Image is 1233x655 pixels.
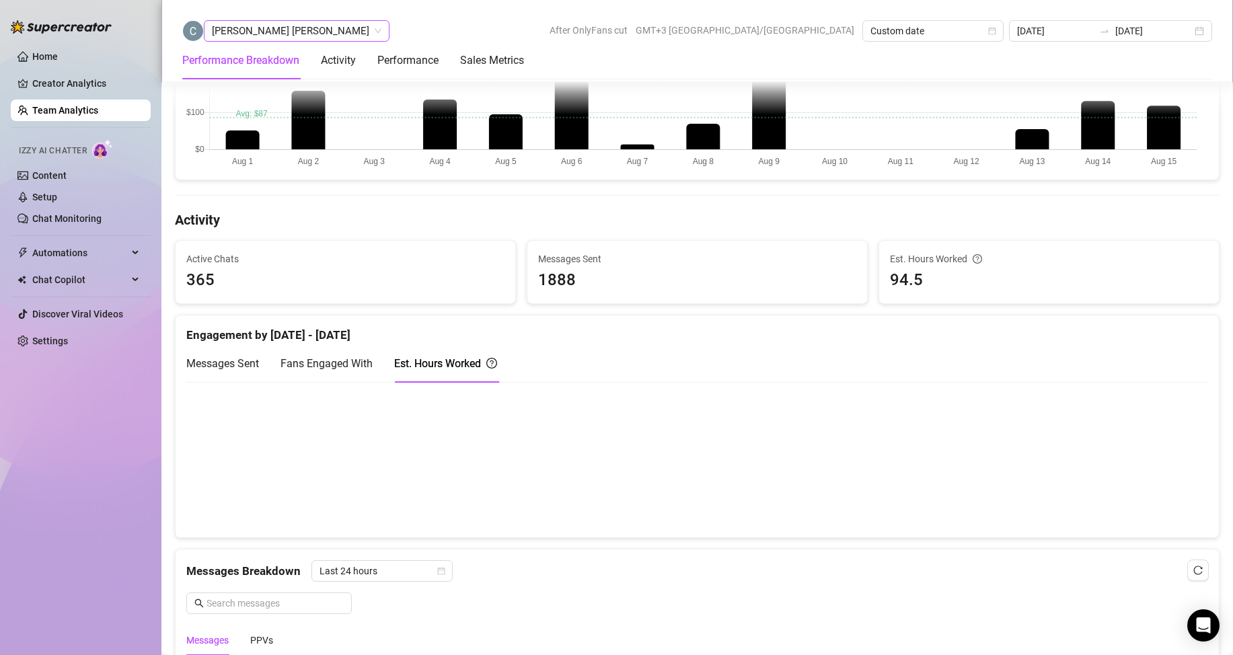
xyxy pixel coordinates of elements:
[32,213,102,224] a: Chat Monitoring
[32,73,140,94] a: Creator Analytics
[186,252,505,266] span: Active Chats
[32,51,58,62] a: Home
[186,315,1208,344] div: Engagement by [DATE] - [DATE]
[1017,24,1094,38] input: Start date
[486,355,497,372] span: question-circle
[550,20,628,40] span: After OnlyFans cut
[186,633,229,648] div: Messages
[11,20,112,34] img: logo-BBDzfeDw.svg
[1099,26,1110,36] span: to
[281,357,373,370] span: Fans Engaged With
[890,252,1208,266] div: Est. Hours Worked
[538,268,856,293] span: 1888
[1193,566,1203,575] span: reload
[250,633,273,648] div: PPVs
[890,268,1208,293] span: 94.5
[92,139,113,159] img: AI Chatter
[182,52,299,69] div: Performance Breakdown
[538,252,856,266] span: Messages Sent
[1187,609,1220,642] div: Open Intercom Messenger
[207,596,344,611] input: Search messages
[973,252,982,266] span: question-circle
[186,357,259,370] span: Messages Sent
[32,170,67,181] a: Content
[186,560,1208,582] div: Messages Breakdown
[377,52,439,69] div: Performance
[1099,26,1110,36] span: swap-right
[394,355,497,372] div: Est. Hours Worked
[437,567,445,575] span: calendar
[460,52,524,69] div: Sales Metrics
[183,21,203,41] img: Catherine Elizabeth
[32,269,128,291] span: Chat Copilot
[194,599,204,608] span: search
[32,105,98,116] a: Team Analytics
[175,210,1220,229] h4: Activity
[212,21,381,41] span: Catherine Elizabeth
[1115,24,1192,38] input: End date
[320,561,445,581] span: Last 24 hours
[17,275,26,284] img: Chat Copilot
[32,242,128,264] span: Automations
[988,27,996,35] span: calendar
[870,21,996,41] span: Custom date
[636,20,854,40] span: GMT+3 [GEOGRAPHIC_DATA]/[GEOGRAPHIC_DATA]
[17,247,28,258] span: thunderbolt
[32,192,57,202] a: Setup
[321,52,356,69] div: Activity
[19,145,87,157] span: Izzy AI Chatter
[32,309,123,319] a: Discover Viral Videos
[186,268,505,293] span: 365
[32,336,68,346] a: Settings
